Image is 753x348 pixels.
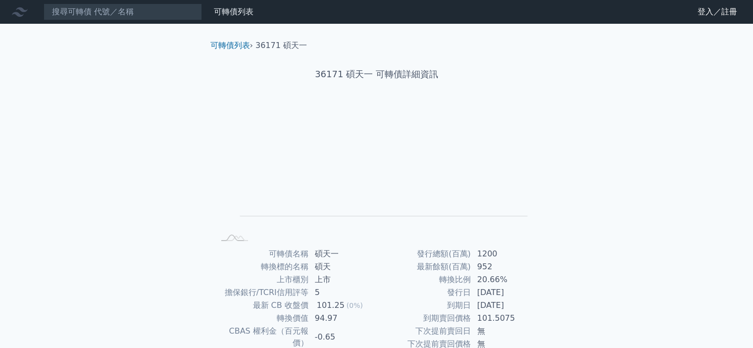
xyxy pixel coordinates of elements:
input: 搜尋可轉債 代號／名稱 [44,3,202,20]
td: 碩天 [309,260,377,273]
li: 36171 碩天一 [255,40,307,51]
td: 轉換比例 [377,273,471,286]
a: 登入／註冊 [690,4,745,20]
g: Chart [231,112,528,231]
td: 上市 [309,273,377,286]
span: (0%) [347,301,363,309]
td: 952 [471,260,539,273]
td: 到期日 [377,299,471,312]
td: 101.5075 [471,312,539,325]
a: 可轉債列表 [210,41,250,50]
a: 可轉債列表 [214,7,253,16]
td: 發行總額(百萬) [377,248,471,260]
td: 擔保銀行/TCRI信用評等 [214,286,309,299]
td: 94.97 [309,312,377,325]
td: 1200 [471,248,539,260]
td: 20.66% [471,273,539,286]
td: [DATE] [471,286,539,299]
td: 最新餘額(百萬) [377,260,471,273]
td: 發行日 [377,286,471,299]
td: 下次提前賣回日 [377,325,471,338]
div: 101.25 [315,299,347,311]
td: 無 [471,325,539,338]
li: › [210,40,253,51]
td: 到期賣回價格 [377,312,471,325]
td: [DATE] [471,299,539,312]
td: 轉換標的名稱 [214,260,309,273]
td: 上市櫃別 [214,273,309,286]
td: 碩天一 [309,248,377,260]
td: 可轉債名稱 [214,248,309,260]
td: 5 [309,286,377,299]
td: 最新 CB 收盤價 [214,299,309,312]
h1: 36171 碩天一 可轉債詳細資訊 [202,67,551,81]
td: 轉換價值 [214,312,309,325]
